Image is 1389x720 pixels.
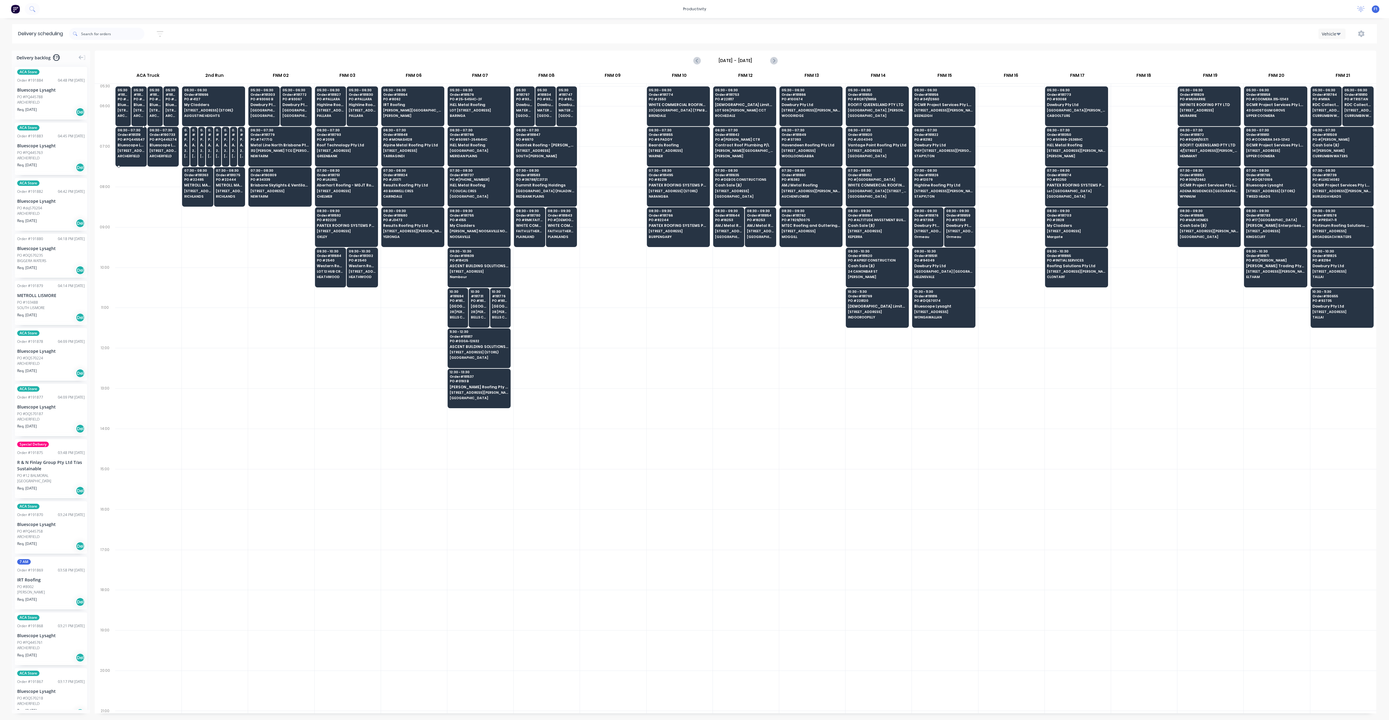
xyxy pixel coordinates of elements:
[282,97,310,101] span: PO # 93067
[95,83,115,102] div: 05:30
[1322,31,1339,37] div: Vehicle
[715,128,773,132] span: 06:30 - 07:30
[537,108,554,112] span: MATER HOSPITAL MERCY AV
[450,103,508,107] span: H&L Metal Roofing
[317,138,375,141] span: PO # 2059
[118,88,129,92] span: 05:30
[914,133,973,136] span: Order # 191822
[250,138,309,141] span: PO # 74771 G
[184,133,187,136] span: # 190702
[150,97,161,101] span: PO # PQ445560
[649,97,707,101] span: PO # 2550
[184,108,243,112] span: [STREET_ADDRESS] (STORE)
[317,133,375,136] span: Order # 191793
[715,114,773,117] span: ROCHEDALE
[1044,70,1110,83] div: FNM 17
[848,143,906,147] span: Vantage Point Roofing Pty Ltd
[192,149,195,152] span: 29 CORYMBIA PL (STORE)
[150,149,177,152] span: [STREET_ADDRESS]
[649,138,707,141] span: PO # 5 PADDY
[537,114,554,117] span: [GEOGRAPHIC_DATA]
[118,114,129,117] span: ARCHERFIELD
[782,143,840,147] span: Havendeen Roofing Pty Ltd
[383,149,442,152] span: [STREET_ADDRESS]
[516,149,575,152] span: [STREET_ADDRESS]
[914,114,973,117] span: BEENLEIGH
[184,114,243,117] span: AUGUSTINE HEIGHTS
[1312,138,1371,141] span: PO # [PERSON_NAME]
[1246,108,1305,112] span: 43 GHOSTGUM GROVE
[516,143,575,147] span: Maintek Roofing - [PERSON_NAME]
[450,138,508,141] span: PO # 50997-25464HC
[649,114,707,117] span: BRENDALE
[1312,128,1371,132] span: 06:30 - 07:30
[17,69,39,75] span: ACA Store
[184,149,187,152] span: 29 CORYMBIA PL (STORE)
[1312,143,1371,147] span: Cash Sale (B)
[1180,114,1238,117] span: MURARRIE
[1180,88,1238,92] span: 05:30 - 06:30
[383,93,442,96] span: Order # 191864
[216,149,219,152] span: 29 CORYMBIA PL (STORE)
[1344,108,1372,112] span: [STREET_ADDRESS][PERSON_NAME] (STORE)
[250,149,309,152] span: 312 [PERSON_NAME] TCE ([PERSON_NAME] SITE)
[200,138,203,141] span: PO # 20602
[95,143,115,183] div: 07:00
[848,138,906,141] span: PO # J004340
[848,103,906,107] span: ROOFIT QUEENSLAND PTY LTD
[232,133,235,136] span: # 191598
[516,103,533,107] span: Dowbury Pty Ltd
[250,128,309,132] span: 06:30 - 07:30
[1180,103,1238,107] span: INFINITE ROOFING PTY LTD
[317,149,375,152] span: [STREET_ADDRESS]
[513,70,579,83] div: FNM 08
[17,100,85,105] div: ARCHERFIELD
[649,128,707,132] span: 06:30 - 07:30
[383,128,442,132] span: 06:30 - 07:30
[715,88,773,92] span: 05:30 - 06:30
[115,70,181,83] div: ACA Truck
[224,149,227,152] span: 29 CORYMBIA PL (STORE)
[150,143,177,147] span: Bluescope Lysaght
[1344,103,1372,107] span: RDC Collective Pty Ltd T/AS [PERSON_NAME] Metal Roofing
[216,143,219,147] span: Apollo Home Improvement (QLD) Pty Ltd
[17,94,43,100] div: PO #PQ445788
[1047,93,1105,96] span: Order # 191773
[559,88,575,92] span: 05:30
[383,143,442,147] span: Alpine Metal Roofing Pty Ltd
[150,93,161,96] span: # 191338
[559,114,575,117] span: [GEOGRAPHIC_DATA]
[1312,93,1340,96] span: Order # 191784
[782,133,840,136] span: Order # 191849
[782,97,840,101] span: PO # 100674
[450,143,508,147] span: H&L Metal Roofing
[134,108,145,112] span: [STREET_ADDRESS][PERSON_NAME] (STORE)
[450,108,508,112] span: LOT [STREET_ADDRESS]
[165,93,177,96] span: # 191017
[317,128,375,132] span: 06:30 - 07:30
[715,97,773,101] span: PO # 228117
[317,114,344,117] span: PALLARA
[349,88,376,92] span: 05:30 - 06:30
[914,108,973,112] span: [STREET_ADDRESS][PERSON_NAME] (WOOLWORTHS LOADING BAY)
[17,87,85,93] div: Bluescope Lysaght
[1344,93,1372,96] span: Order # 191810
[58,78,85,83] div: 04:48 PM [DATE]
[17,55,51,61] span: Delivery backlog
[1047,114,1105,117] span: CABOOLTURE
[516,128,575,132] span: 06:30 - 07:30
[232,149,235,152] span: 29 CORYMBIA PL (STORE)
[715,133,773,136] span: Order # 191842
[649,133,707,136] span: Order # 191855
[314,70,380,83] div: FNM 03
[383,88,442,92] span: 05:30 - 06:30
[250,114,278,117] span: [GEOGRAPHIC_DATA]
[165,103,177,107] span: Bluescope Lysaght
[317,143,375,147] span: Roof Technology Pty Ltd
[134,103,145,107] span: Bluescope Lysaght
[349,103,376,107] span: Highline Roofing Pty Ltd
[1243,70,1309,83] div: FNM 20
[649,88,707,92] span: 05:30 - 06:30
[383,138,442,141] span: PO # MONASH128
[914,143,973,147] span: Dowbury Pty Ltd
